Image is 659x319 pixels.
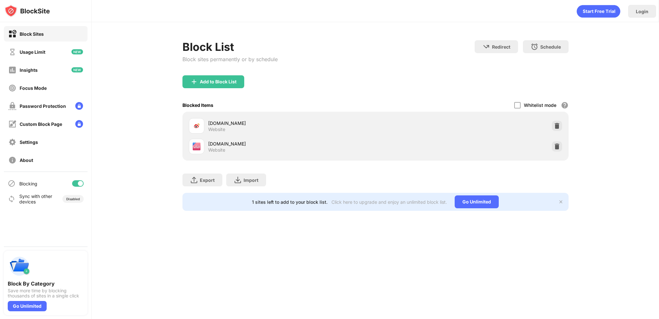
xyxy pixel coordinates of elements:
div: Whitelist mode [524,102,556,108]
div: Custom Block Page [20,121,62,127]
div: Focus Mode [20,85,47,91]
img: new-icon.svg [71,49,83,54]
div: Save more time by blocking thousands of sites in a single click [8,288,84,298]
div: [DOMAIN_NAME] [208,140,376,147]
div: Website [208,127,225,132]
div: Password Protection [20,103,66,109]
img: push-categories.svg [8,255,31,278]
div: Blocking [19,181,37,186]
div: Blocked Items [182,102,213,108]
div: [DOMAIN_NAME] [208,120,376,127]
div: Add to Block List [200,79,237,84]
img: about-off.svg [8,156,16,164]
img: sync-icon.svg [8,195,15,203]
div: Go Unlimited [8,301,47,311]
img: focus-off.svg [8,84,16,92]
img: x-button.svg [558,199,563,204]
div: Go Unlimited [455,195,499,208]
div: Website [208,147,225,153]
div: Block sites permanently or by schedule [182,56,278,62]
img: customize-block-page-off.svg [8,120,16,128]
img: block-on.svg [8,30,16,38]
img: time-usage-off.svg [8,48,16,56]
img: logo-blocksite.svg [5,5,50,17]
div: Block By Category [8,280,84,287]
div: Disabled [66,197,80,201]
img: lock-menu.svg [75,120,83,128]
div: Click here to upgrade and enjoy an unlimited block list. [331,199,447,205]
div: animation [577,5,620,18]
div: Login [636,9,648,14]
div: Settings [20,139,38,145]
div: 1 sites left to add to your block list. [252,199,328,205]
img: favicons [193,122,200,130]
img: password-protection-off.svg [8,102,16,110]
div: Export [200,177,215,183]
img: blocking-icon.svg [8,180,15,187]
div: Usage Limit [20,49,45,55]
div: Block Sites [20,31,44,37]
div: Block List [182,40,278,53]
div: Redirect [492,44,510,50]
img: favicons [193,143,200,150]
img: settings-off.svg [8,138,16,146]
img: lock-menu.svg [75,102,83,110]
div: Schedule [540,44,561,50]
div: Import [244,177,258,183]
img: new-icon.svg [71,67,83,72]
div: About [20,157,33,163]
img: insights-off.svg [8,66,16,74]
div: Insights [20,67,38,73]
div: Sync with other devices [19,193,52,204]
